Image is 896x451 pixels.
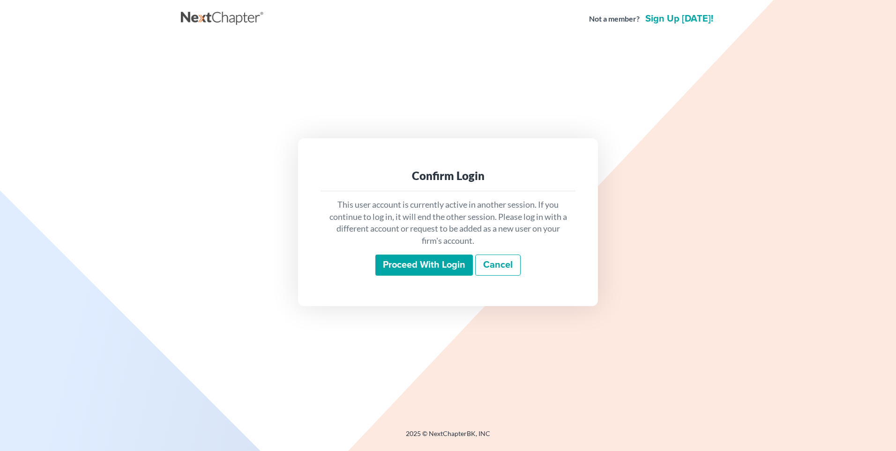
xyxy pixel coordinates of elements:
a: Sign up [DATE]! [643,14,715,23]
div: Confirm Login [328,168,568,183]
p: This user account is currently active in another session. If you continue to log in, it will end ... [328,199,568,247]
input: Proceed with login [375,255,473,276]
strong: Not a member? [589,14,640,24]
a: Cancel [475,255,521,276]
div: 2025 © NextChapterBK, INC [181,429,715,446]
